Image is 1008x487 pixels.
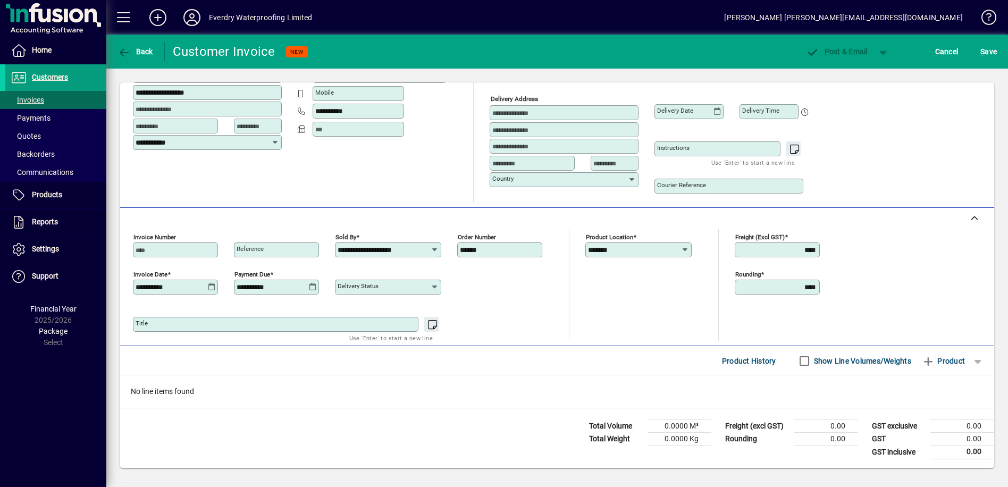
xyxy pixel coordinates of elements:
[141,8,175,27] button: Add
[5,127,106,145] a: Quotes
[290,48,304,55] span: NEW
[458,233,496,241] mat-label: Order number
[742,107,779,114] mat-label: Delivery time
[5,91,106,109] a: Invoices
[657,144,690,152] mat-label: Instructions
[867,446,930,459] td: GST inclusive
[32,272,58,280] span: Support
[584,420,648,433] td: Total Volume
[973,2,995,37] a: Knowledge Base
[237,245,264,253] mat-label: Reference
[32,217,58,226] span: Reports
[806,47,868,56] span: ost & Email
[917,351,970,371] button: Product
[175,8,209,27] button: Profile
[5,37,106,64] a: Home
[648,433,711,446] td: 0.0000 Kg
[930,433,994,446] td: 0.00
[648,420,711,433] td: 0.0000 M³
[867,420,930,433] td: GST exclusive
[115,42,156,61] button: Back
[209,9,312,26] div: Everdry Waterproofing Limited
[173,43,275,60] div: Customer Invoice
[32,46,52,54] span: Home
[735,271,761,278] mat-label: Rounding
[718,351,780,371] button: Product History
[922,352,965,370] span: Product
[930,420,994,433] td: 0.00
[11,150,55,158] span: Backorders
[39,327,68,335] span: Package
[338,282,379,290] mat-label: Delivery status
[117,47,153,56] span: Back
[825,47,829,56] span: P
[720,420,794,433] td: Freight (excl GST)
[32,245,59,253] span: Settings
[5,236,106,263] a: Settings
[133,233,176,241] mat-label: Invoice number
[349,332,433,344] mat-hint: Use 'Enter' to start a new line
[794,420,858,433] td: 0.00
[5,163,106,181] a: Communications
[930,446,994,459] td: 0.00
[867,433,930,446] td: GST
[136,320,148,327] mat-label: Title
[5,145,106,163] a: Backorders
[657,181,706,189] mat-label: Courier Reference
[586,233,633,241] mat-label: Product location
[5,263,106,290] a: Support
[794,433,858,446] td: 0.00
[724,9,963,26] div: [PERSON_NAME] [PERSON_NAME][EMAIL_ADDRESS][DOMAIN_NAME]
[11,96,44,104] span: Invoices
[11,168,73,177] span: Communications
[234,271,270,278] mat-label: Payment due
[5,209,106,236] a: Reports
[32,73,68,81] span: Customers
[812,356,911,366] label: Show Line Volumes/Weights
[980,43,997,60] span: ave
[722,352,776,370] span: Product History
[657,107,693,114] mat-label: Delivery date
[720,433,794,446] td: Rounding
[120,375,994,408] div: No line items found
[801,42,873,61] button: Post & Email
[5,109,106,127] a: Payments
[735,233,785,241] mat-label: Freight (excl GST)
[30,305,77,313] span: Financial Year
[32,190,62,199] span: Products
[935,43,959,60] span: Cancel
[11,114,51,122] span: Payments
[5,182,106,208] a: Products
[584,433,648,446] td: Total Weight
[106,42,165,61] app-page-header-button: Back
[11,132,41,140] span: Quotes
[933,42,961,61] button: Cancel
[315,89,334,96] mat-label: Mobile
[492,175,514,182] mat-label: Country
[978,42,999,61] button: Save
[711,156,795,169] mat-hint: Use 'Enter' to start a new line
[133,271,167,278] mat-label: Invoice date
[980,47,985,56] span: S
[335,233,356,241] mat-label: Sold by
